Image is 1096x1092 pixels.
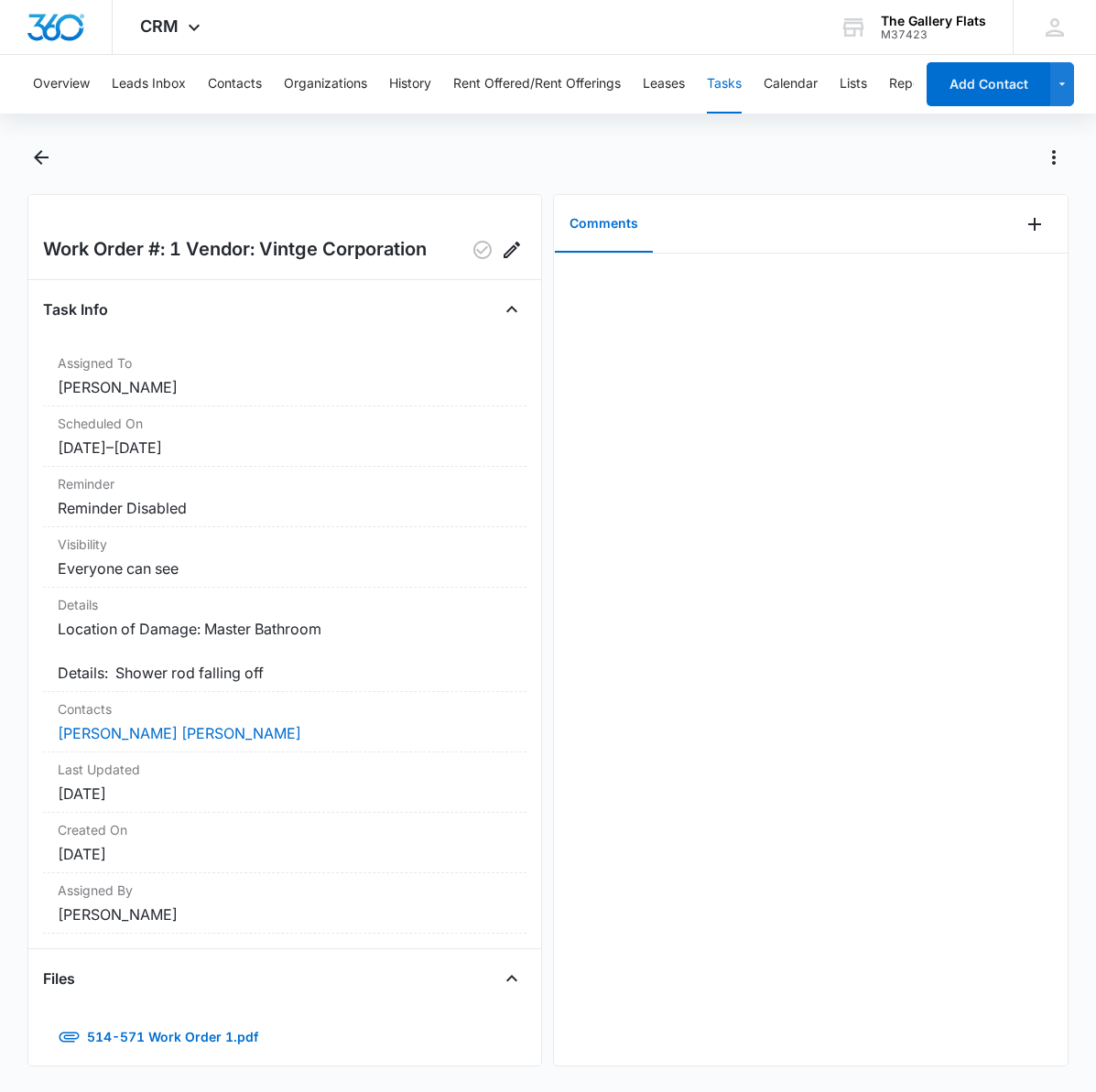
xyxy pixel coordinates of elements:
button: Add Comment [1020,210,1049,239]
button: Close [497,295,526,324]
div: DetailsLocation of Damage: Master Bathroom Details: Shower rod falling off [43,588,527,692]
button: History [389,55,431,114]
dt: Visibility [58,535,513,554]
button: Calendar [764,55,818,114]
dt: Details [58,595,513,614]
dt: Contacts [58,699,513,719]
button: Leads Inbox [112,55,186,114]
div: account name [881,14,986,28]
dd: Location of Damage: Master Bathroom Details: Shower rod falling off [58,618,513,684]
dd: Reminder Disabled [58,497,513,519]
button: Add Contact [927,62,1050,106]
button: Edit [497,235,526,265]
dt: Assigned To [58,353,513,373]
button: Close [497,964,526,993]
dd: [DATE] – [DATE] [58,437,513,459]
button: Contacts [208,55,262,114]
dt: Scheduled On [58,414,513,433]
button: Actions [1039,143,1069,172]
dt: Reminder [58,474,513,493]
div: ReminderReminder Disabled [43,467,527,527]
a: 514-571 Work Order 1.pdf [43,1015,277,1059]
dd: [DATE] [58,783,513,805]
div: Scheduled On[DATE]–[DATE] [43,406,527,467]
button: Leases [643,55,685,114]
div: Contacts[PERSON_NAME] [PERSON_NAME] [43,692,527,752]
dd: Everyone can see [58,557,513,579]
div: Assigned To[PERSON_NAME] [43,346,527,406]
dd: [DATE] [58,843,513,865]
div: VisibilityEveryone can see [43,527,527,588]
button: Comments [555,196,653,253]
button: Tasks [707,55,742,114]
dd: [PERSON_NAME] [58,376,513,398]
span: CRM [140,16,179,36]
button: Reports [889,55,936,114]
div: account id [881,28,986,41]
button: Lists [840,55,867,114]
button: Organizations [284,55,367,114]
button: Overview [33,55,90,114]
h2: Work Order #: 1 Vendor: Vintge Corporation [43,235,427,265]
dt: Last Updated [58,760,513,779]
h4: Files [43,968,75,989]
h4: Task Info [43,298,108,320]
dt: Assigned By [58,881,513,900]
dt: Created On [58,820,513,839]
div: Assigned By[PERSON_NAME] [43,873,527,934]
div: Created On[DATE] [43,813,527,873]
div: Last Updated[DATE] [43,752,527,813]
button: Back [27,143,56,172]
button: Rent Offered/Rent Offerings [453,55,621,114]
a: [PERSON_NAME] [PERSON_NAME] [58,724,301,742]
dd: [PERSON_NAME] [58,903,513,925]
